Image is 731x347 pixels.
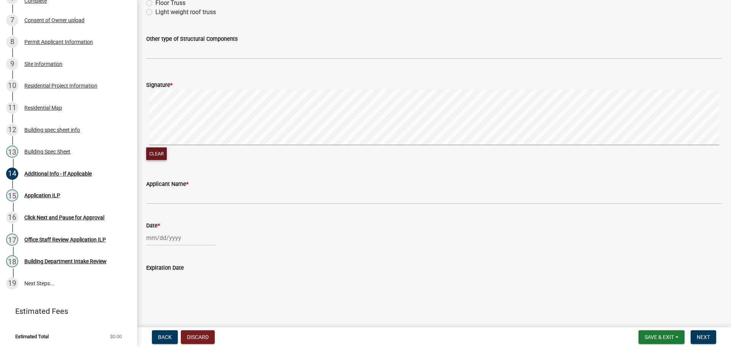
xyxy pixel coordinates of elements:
[24,105,62,110] div: Residential Map
[152,330,178,344] button: Back
[24,39,93,45] div: Permit Applicant Information
[24,171,92,176] div: Additional Info - If Applicable
[6,211,18,224] div: 16
[146,230,216,246] input: mm/dd/yyyy
[146,37,238,42] label: Other type of Structural Components
[146,265,184,271] label: Expiration Date
[697,334,710,340] span: Next
[158,334,172,340] span: Back
[6,189,18,201] div: 15
[6,277,18,289] div: 19
[146,147,167,160] button: Clear
[6,304,125,319] a: Estimated Fees
[15,334,49,339] span: Estimated Total
[6,80,18,92] div: 10
[6,102,18,114] div: 11
[6,58,18,70] div: 9
[645,334,674,340] span: Save & Exit
[146,83,172,88] label: Signature
[146,182,188,187] label: Applicant Name
[24,215,104,220] div: Click Next and Pause for Approval
[6,233,18,246] div: 17
[24,83,97,88] div: Residential Project Information
[691,330,716,344] button: Next
[638,330,685,344] button: Save & Exit
[6,146,18,158] div: 13
[24,127,80,133] div: Building spec sheet info
[24,18,85,23] div: Consent of Owner upload
[24,259,107,264] div: Building Department Intake Review
[6,124,18,136] div: 12
[6,255,18,267] div: 18
[110,334,122,339] span: $0.00
[6,14,18,26] div: 7
[146,223,160,229] label: Date
[24,149,70,154] div: Building Spec Sheet
[6,36,18,48] div: 8
[6,168,18,180] div: 14
[24,61,62,67] div: Site Information
[24,237,106,242] div: Office Staff Review Application ILP
[155,8,216,17] label: Light weight roof truss
[24,193,60,198] div: Application ILP
[181,330,215,344] button: Discard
